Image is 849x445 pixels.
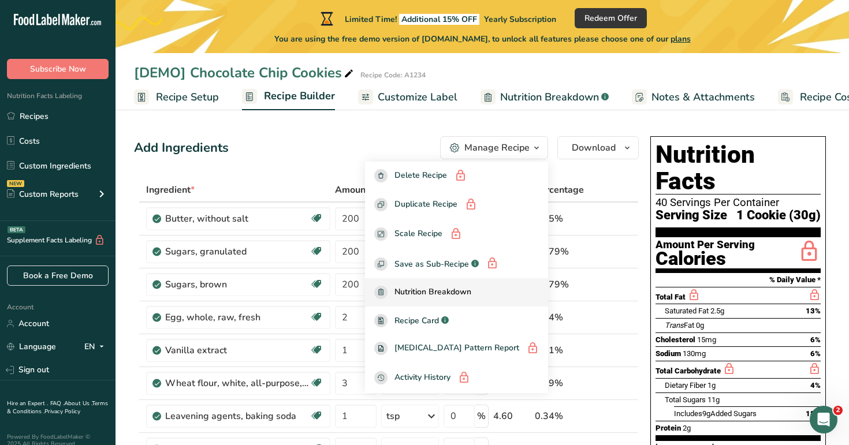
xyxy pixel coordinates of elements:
span: plans [671,33,691,44]
span: 6% [810,335,821,344]
div: Leavening agents, baking soda [165,409,310,423]
a: Customize Label [358,84,457,110]
span: Yearly Subscription [484,14,556,25]
div: 26.9% [535,376,584,390]
a: Hire an Expert . [7,399,48,407]
a: Language [7,336,56,357]
span: 2g [683,424,691,432]
div: Limited Time! [318,12,556,25]
a: Terms & Conditions . [7,399,108,416]
span: Recipe Card [394,315,439,327]
span: 4% [810,381,821,390]
button: Download [557,136,639,159]
span: 15mg [697,335,716,344]
button: Activity History [365,364,548,393]
div: Custom Reports [7,188,79,200]
span: Delete Recipe [394,169,447,184]
span: 1 Cookie (30g) [736,208,821,223]
div: Manage Recipe [464,141,530,155]
span: Saturated Fat [665,306,709,315]
div: 0.31% [535,343,584,357]
span: Nutrition Breakdown [394,286,471,299]
div: Add Ingredients [134,139,229,158]
span: Save as Sub-Recipe [394,258,469,270]
span: Serving Size [656,208,727,223]
div: Egg, whole, raw, fresh [165,311,310,324]
span: 9g [702,409,710,418]
button: Duplicate Recipe [365,191,548,220]
span: Fat [665,321,694,330]
div: EN [84,340,109,354]
button: Save as Sub-Recipe [365,249,548,279]
span: Recipe Setup [156,89,219,105]
span: Subscribe Now [30,63,86,75]
span: Dietary Fiber [665,381,706,390]
span: 6% [810,349,821,358]
span: [MEDICAL_DATA] Pattern Report [394,342,519,356]
span: Total Sugars [665,395,706,404]
button: Redeem Offer [575,8,647,28]
span: You are using the free demo version of [DOMAIN_NAME], to unlock all features please choose one of... [274,33,691,45]
div: [DEMO] Chocolate Chip Cookies [134,62,356,83]
span: 0g [696,321,704,330]
a: Recipe Card [365,306,548,335]
button: [MEDICAL_DATA] Pattern Report [365,335,548,364]
span: Nutrition Breakdown [500,89,599,105]
a: About Us . [64,399,92,407]
div: 14.5% [535,212,584,226]
div: 6.44% [535,311,584,324]
span: Scale Recipe [394,227,442,242]
div: Sugars, granulated [165,245,310,259]
a: Nutrition Breakdown [481,84,609,110]
div: BETA [8,226,25,233]
span: Customize Label [378,89,457,105]
span: 2.5g [710,306,724,315]
button: Scale Recipe [365,220,548,249]
div: 0.34% [535,409,584,423]
span: Recipe Builder [264,88,335,104]
div: 4.60 [493,409,530,423]
a: Recipe Setup [134,84,219,110]
iframe: Intercom live chat [810,406,837,433]
span: Total Fat [656,293,686,301]
span: Amount [335,183,373,197]
a: Notes & Attachments [632,84,755,110]
button: Manage Recipe [440,136,548,159]
div: Vanilla extract [165,343,310,357]
span: Includes Added Sugars [674,409,757,418]
span: Download [572,141,616,155]
h1: Nutrition Facts [656,141,821,195]
a: Nutrition Breakdown [365,278,548,306]
i: Trans [665,321,684,330]
a: Privacy Policy [44,407,80,416]
div: 14.79% [535,245,584,259]
span: 2 [833,406,843,415]
span: 13% [806,306,821,315]
span: Additional 15% OFF [399,14,479,25]
span: Total Carbohydrate [656,367,721,375]
a: Book a Free Demo [7,265,109,286]
span: 1g [707,381,716,390]
span: Notes & Attachments [651,89,755,105]
div: Amount Per Serving [656,240,755,250]
span: Activity History [394,371,450,386]
div: Recipe Code: A1234 [360,70,426,80]
div: tsp [386,409,400,423]
a: Recipe Builder [242,83,335,111]
div: 14.79% [535,278,584,291]
div: NEW [7,180,24,187]
span: 18% [806,409,821,418]
section: % Daily Value * [656,273,821,287]
span: Duplicate Recipe [394,198,457,212]
div: Sugars, brown [165,278,310,291]
button: Delete Recipe [365,162,548,191]
span: Sodium [656,349,681,358]
a: FAQ . [50,399,64,407]
div: Butter, without salt [165,212,310,226]
span: 130mg [683,349,706,358]
button: Subscribe Now [7,59,109,79]
span: 11g [707,395,720,404]
div: Wheat flour, white, all-purpose, self-rising, enriched [165,376,310,390]
span: Protein [656,424,681,432]
span: Ingredient [146,183,195,197]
